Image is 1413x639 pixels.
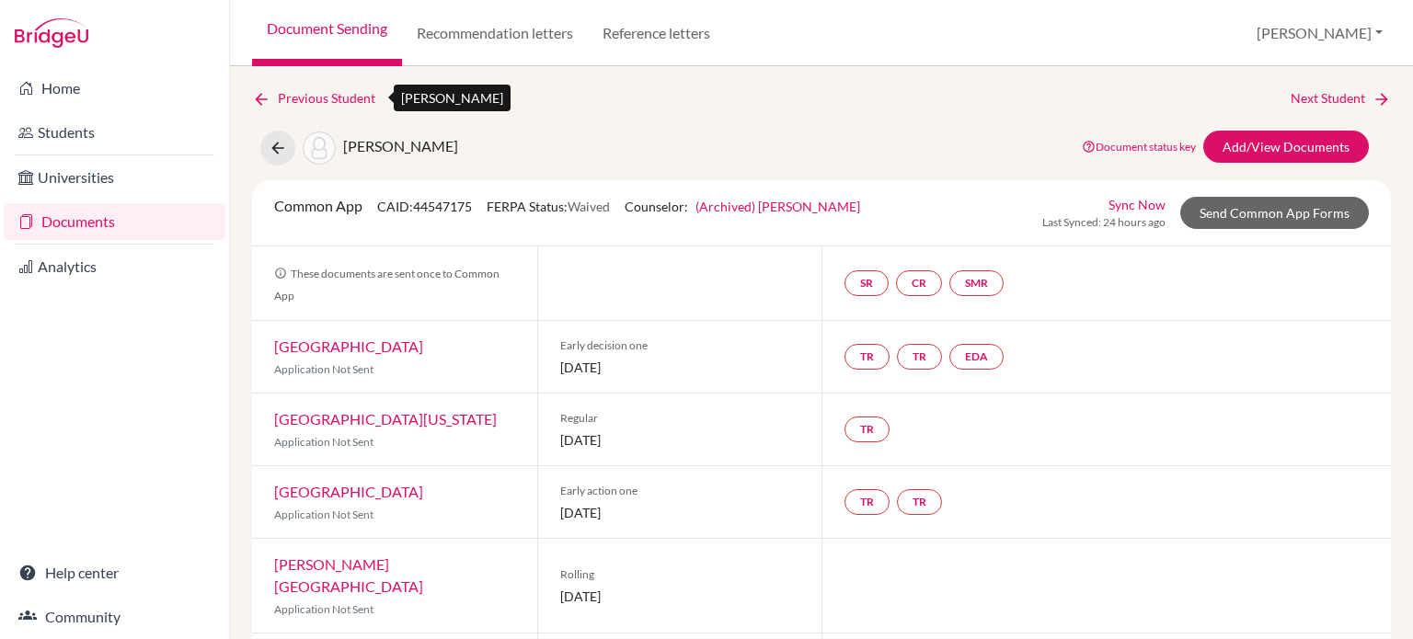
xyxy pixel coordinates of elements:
[274,555,423,595] a: [PERSON_NAME][GEOGRAPHIC_DATA]
[844,416,890,442] a: TR
[4,554,225,591] a: Help center
[274,410,497,428] a: [GEOGRAPHIC_DATA][US_STATE]
[274,197,362,214] span: Common App
[4,114,225,151] a: Students
[560,430,800,450] span: [DATE]
[4,70,225,107] a: Home
[487,199,610,214] span: FERPA Status:
[560,337,800,354] span: Early decision one
[1291,88,1391,108] a: Next Student
[568,199,610,214] span: Waived
[560,587,800,606] span: [DATE]
[274,435,373,449] span: Application Not Sent
[844,270,889,296] a: SR
[949,270,1004,296] a: SMR
[1203,131,1369,163] a: Add/View Documents
[625,199,860,214] span: Counselor:
[4,248,225,285] a: Analytics
[4,159,225,196] a: Universities
[844,489,890,515] a: TR
[560,503,800,522] span: [DATE]
[274,337,423,355] a: [GEOGRAPHIC_DATA]
[1082,140,1196,154] a: Document status key
[4,203,225,240] a: Documents
[695,199,860,214] a: (Archived) [PERSON_NAME]
[560,410,800,427] span: Regular
[274,602,373,616] span: Application Not Sent
[343,137,458,154] span: [PERSON_NAME]
[560,566,800,583] span: Rolling
[377,199,472,214] span: CAID: 44547175
[15,18,88,48] img: Bridge-U
[560,483,800,499] span: Early action one
[274,267,500,302] span: These documents are sent once to Common App
[1109,195,1166,214] a: Sync Now
[844,344,890,370] a: TR
[1180,197,1369,229] a: Send Common App Forms
[1042,214,1166,231] span: Last Synced: 24 hours ago
[560,358,800,377] span: [DATE]
[274,483,423,500] a: [GEOGRAPHIC_DATA]
[897,344,942,370] a: TR
[4,599,225,635] a: Community
[1248,16,1391,51] button: [PERSON_NAME]
[897,489,942,515] a: TR
[274,362,373,376] span: Application Not Sent
[394,85,511,111] div: [PERSON_NAME]
[274,508,373,521] span: Application Not Sent
[252,88,390,108] a: Previous Student
[896,270,942,296] a: CR
[949,344,1004,370] a: EDA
